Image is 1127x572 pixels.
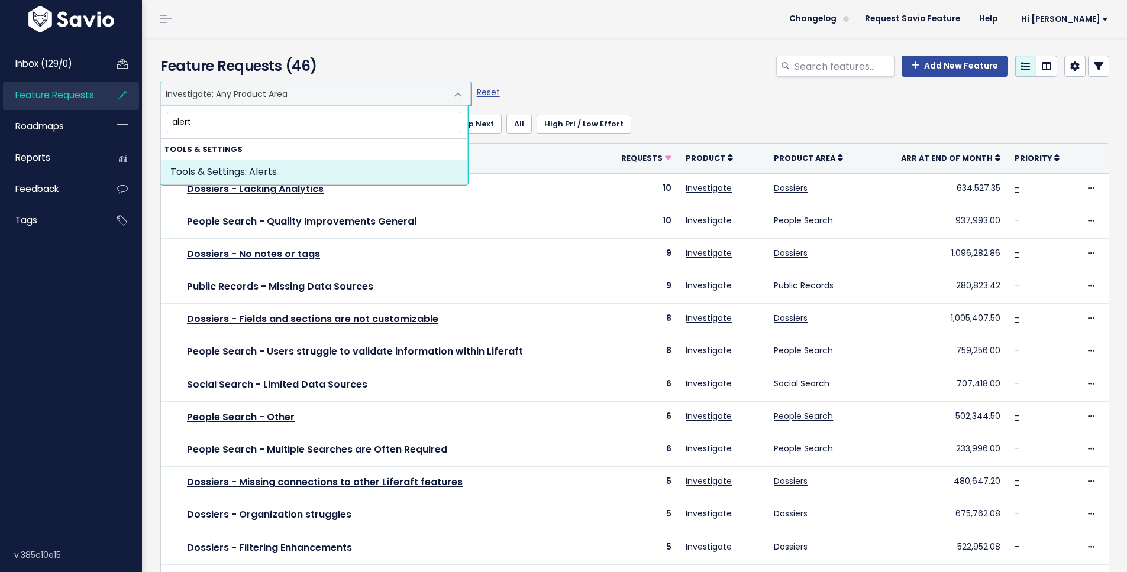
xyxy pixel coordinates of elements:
[686,541,732,552] a: Investigate
[871,434,1007,467] td: 233,996.00
[1015,152,1060,164] a: Priority
[602,434,679,467] td: 6
[456,115,502,134] a: Up Next
[161,139,467,160] strong: Tools & Settings
[871,206,1007,238] td: 937,993.00
[15,57,72,70] span: Inbox (129/0)
[3,144,98,171] a: Reports
[789,15,837,23] span: Changelog
[187,475,463,489] a: Dossiers - Missing connections to other Liferaft features
[774,475,808,487] a: Dossiers
[1015,508,1019,519] a: -
[602,304,679,336] td: 8
[187,378,367,391] a: Social Search - Limited Data Sources
[160,56,465,77] h4: Feature Requests (46)
[1015,541,1019,552] a: -
[602,499,679,532] td: 5
[871,499,1007,532] td: 675,762.08
[686,344,732,356] a: Investigate
[871,369,1007,401] td: 707,418.00
[3,82,98,109] a: Feature Requests
[686,153,725,163] span: Product
[1015,443,1019,454] a: -
[187,508,351,521] a: Dossiers - Organization struggles
[855,10,970,28] a: Request Savio Feature
[602,206,679,238] td: 10
[871,271,1007,304] td: 280,823.42
[602,467,679,499] td: 5
[537,115,631,134] a: High Pri / Low Effort
[14,539,142,570] div: v.385c10e15
[15,214,37,226] span: Tags
[774,410,833,422] a: People Search
[1015,475,1019,487] a: -
[477,86,500,98] a: Reset
[3,50,98,77] a: Inbox (129/0)
[970,10,1007,28] a: Help
[686,279,732,291] a: Investigate
[161,160,467,184] li: Tools & Settings: Alerts
[686,410,732,422] a: Investigate
[686,247,732,259] a: Investigate
[1015,344,1019,356] a: -
[1015,214,1019,226] a: -
[774,508,808,519] a: Dossiers
[3,207,98,234] a: Tags
[187,410,295,424] a: People Search - Other
[793,56,895,77] input: Search features...
[602,369,679,401] td: 6
[602,532,679,564] td: 5
[871,173,1007,206] td: 634,527.35
[187,443,447,456] a: People Search - Multiple Searches are Often Required
[1021,15,1108,24] span: Hi [PERSON_NAME]
[871,401,1007,434] td: 502,344.50
[1015,279,1019,291] a: -
[774,378,829,389] a: Social Search
[871,304,1007,336] td: 1,005,407.50
[15,89,94,101] span: Feature Requests
[774,153,835,163] span: Product Area
[774,152,843,164] a: Product Area
[871,532,1007,564] td: 522,952.08
[187,344,523,358] a: People Search - Users struggle to validate information within Liferaft
[25,6,117,32] img: logo-white.9d6f32f41409.svg
[774,312,808,324] a: Dossiers
[1007,10,1118,28] a: Hi [PERSON_NAME]
[160,115,1109,134] ul: Filter feature requests
[506,115,532,134] a: All
[1015,153,1052,163] span: Priority
[160,82,471,105] span: Investigate: Any Product Area
[686,182,732,194] a: Investigate
[187,247,320,261] a: Dossiers - No notes or tags
[15,151,50,164] span: Reports
[161,139,467,184] li: Tools & Settings
[3,113,98,140] a: Roadmaps
[187,214,416,228] a: People Search - Quality Improvements General
[686,475,732,487] a: Investigate
[602,401,679,434] td: 6
[1015,247,1019,259] a: -
[774,247,808,259] a: Dossiers
[161,82,447,105] span: Investigate: Any Product Area
[1015,410,1019,422] a: -
[871,467,1007,499] td: 480,647.20
[686,378,732,389] a: Investigate
[774,541,808,552] a: Dossiers
[774,443,833,454] a: People Search
[774,214,833,226] a: People Search
[621,152,671,164] a: Requests
[187,312,438,326] a: Dossiers - Fields and sections are not customizable
[15,120,64,132] span: Roadmaps
[902,56,1008,77] a: Add New Feature
[15,183,59,195] span: Feedback
[187,182,324,196] a: Dossiers - Lacking Analytics
[602,173,679,206] td: 10
[1015,312,1019,324] a: -
[686,214,732,226] a: Investigate
[901,152,1000,164] a: ARR at End of Month
[1015,378,1019,389] a: -
[686,508,732,519] a: Investigate
[602,336,679,369] td: 8
[187,279,373,293] a: Public Records - Missing Data Sources
[901,153,993,163] span: ARR at End of Month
